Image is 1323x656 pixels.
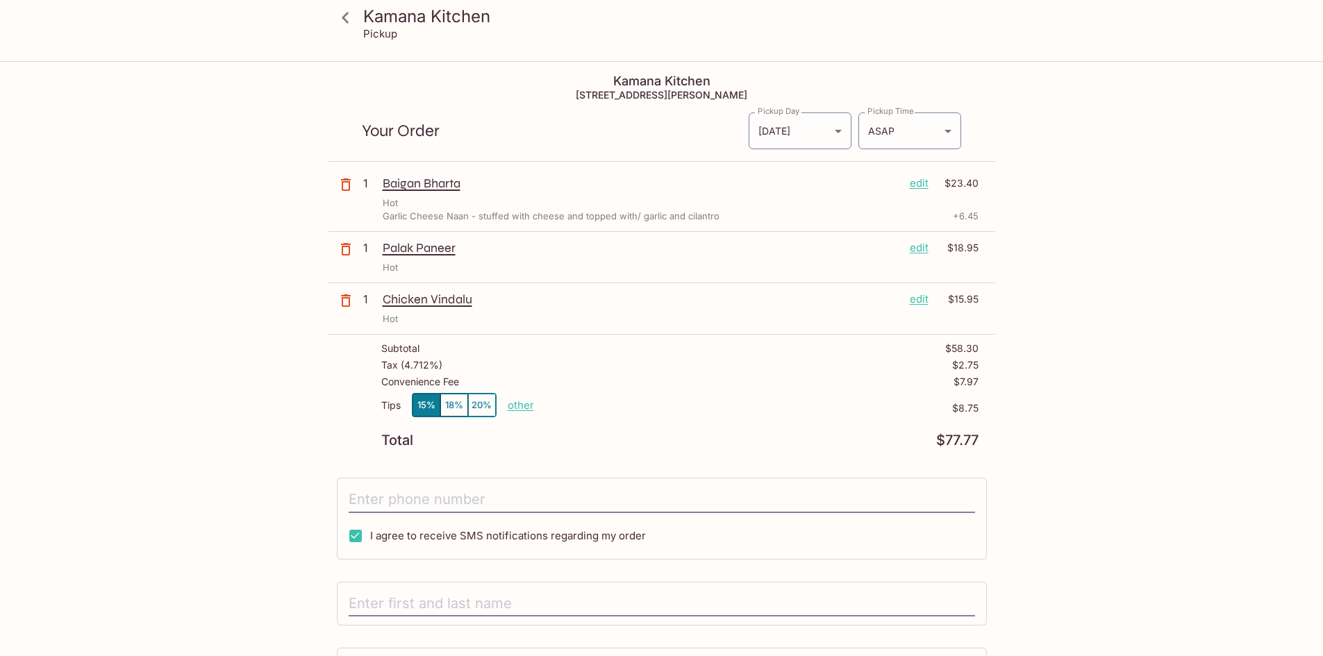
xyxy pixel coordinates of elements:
input: Enter phone number [349,487,975,513]
p: edit [910,240,929,255]
p: edit [910,176,929,191]
button: 15% [413,394,440,417]
p: Tax ( 4.712% ) [381,360,442,371]
p: $58.30 [945,343,979,354]
p: $18.95 [937,240,979,255]
div: [DATE] [749,112,851,149]
p: Chicken Vindalu [383,292,899,307]
p: Hot [383,261,398,274]
div: ASAP [858,112,961,149]
p: $77.77 [936,434,979,447]
p: Pickup [363,27,397,40]
p: Palak Paneer [383,240,899,255]
button: other [508,398,534,412]
p: $8.75 [534,403,979,414]
p: Hot [383,196,398,210]
p: Convenience Fee [381,376,459,387]
p: $7.97 [954,376,979,387]
p: Baigan Bharta [383,176,899,191]
button: 18% [440,394,468,417]
p: $15.95 [937,292,979,307]
button: 20% [468,394,496,417]
label: Pickup Time [867,106,914,117]
p: 1 [363,176,377,191]
p: 1 [363,240,377,255]
label: Pickup Day [758,106,799,117]
p: Your Order [362,124,748,137]
p: $23.40 [937,176,979,191]
p: 1 [363,292,377,307]
p: $2.75 [952,360,979,371]
h5: [STREET_ADDRESS][PERSON_NAME] [328,89,995,101]
input: Enter first and last name [349,591,975,617]
p: + 6.45 [953,210,979,223]
p: Total [381,434,413,447]
p: Garlic Cheese Naan - stuffed with cheese and topped with/ garlic and cilantro [383,210,719,223]
span: I agree to receive SMS notifications regarding my order [370,529,646,542]
h4: Kamana Kitchen [328,74,995,89]
h3: Kamana Kitchen [363,6,984,27]
p: Tips [381,400,401,411]
p: Hot [383,312,398,326]
p: Subtotal [381,343,419,354]
p: edit [910,292,929,307]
